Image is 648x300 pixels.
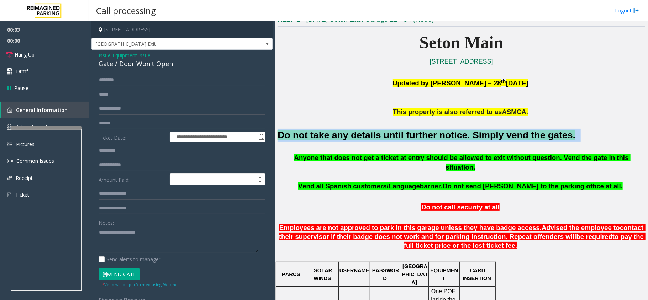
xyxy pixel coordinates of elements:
a: General Information [1,102,89,118]
img: 'icon' [7,192,12,198]
label: Ticket Date: [97,132,168,142]
span: Employees are not approved to park in this garage unless they have badge access. [279,224,542,231]
span: EQUIPMENT [430,268,458,281]
h3: Call processing [93,2,159,19]
font: Do not take any details until further notice. Simply vend the gates. [278,130,575,140]
label: Amount Paid: [97,173,168,186]
span: ASMCA. [502,108,528,116]
span: Equipment Issue [112,52,151,59]
span: This property is also referred to as [393,108,502,116]
span: Advised the employee to [542,224,620,231]
span: Dtmf [16,68,28,75]
span: [DATE] [506,79,528,87]
h4: [STREET_ADDRESS] [91,21,273,38]
span: Vend all Spanish customers/Language [298,182,420,190]
span: Seton Main [420,33,504,52]
span: USERNAME [339,268,369,273]
span: PARCS [282,272,300,277]
span: barrier. [420,182,443,190]
span: Do not send [PERSON_NAME] to the parking office at all. [443,182,623,190]
span: contact their supervisor if their badge does not work and for parking instruction. Repeat offende... [279,224,645,240]
span: [GEOGRAPHIC_DATA] Exit [92,38,236,50]
a: [STREET_ADDRESS] [430,58,493,65]
span: Decrease value [255,180,265,185]
div: Gate / Door Won't Open [99,59,265,69]
span: Do not call security at all [421,203,500,211]
span: Issue [99,52,111,59]
span: Hang Up [15,51,35,58]
button: Vend Gate [99,268,140,280]
span: Anyone that does not get a ticket at entry should be allowed to exit without question. Vend the g... [294,154,631,171]
img: 'icon' [7,107,12,113]
a: Logout [615,7,639,14]
span: SOLAR WINDS [314,268,333,281]
img: 'icon' [7,142,12,146]
img: 'icon' [7,176,12,180]
span: General Information [16,107,68,113]
span: [GEOGRAPHIC_DATA] [402,263,428,285]
img: 'icon' [7,158,13,164]
span: Toggle popup [257,132,265,142]
span: Updated by [PERSON_NAME] – 28 [393,79,501,87]
span: Increase value [255,174,265,180]
span: PASSWORD [372,268,399,281]
span: - [111,52,151,59]
img: logout [633,7,639,14]
span: to pay the full ticket price or the lost ticket fee. [404,233,646,249]
label: Send alerts to manager [99,256,160,263]
span: Rate Information [15,123,55,130]
img: 'icon' [7,124,12,130]
span: be required [576,233,613,240]
label: Notes: [99,216,114,226]
span: th [501,79,506,84]
span: CARD INSERTION [463,268,491,281]
small: Vend will be performed using 9# tone [102,282,178,287]
span: Pause [14,84,28,92]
